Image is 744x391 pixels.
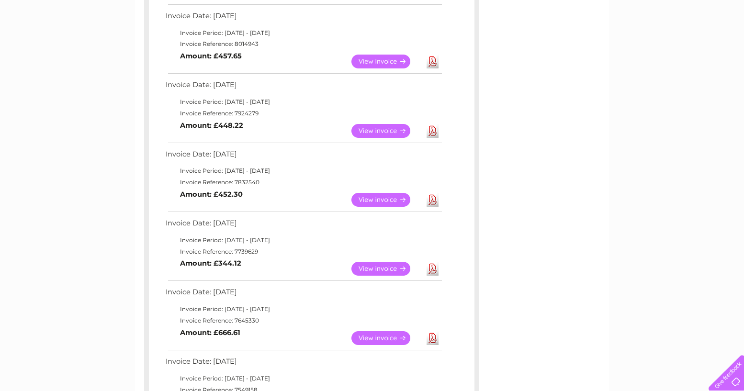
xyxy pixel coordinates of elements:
[163,10,443,27] td: Invoice Date: [DATE]
[163,246,443,257] td: Invoice Reference: 7739629
[427,331,439,345] a: Download
[163,235,443,246] td: Invoice Period: [DATE] - [DATE]
[427,55,439,68] a: Download
[163,165,443,177] td: Invoice Period: [DATE] - [DATE]
[26,25,75,54] img: logo.png
[351,124,422,138] a: View
[427,124,439,138] a: Download
[163,373,443,384] td: Invoice Period: [DATE] - [DATE]
[712,41,735,48] a: Log out
[163,355,443,373] td: Invoice Date: [DATE]
[626,41,655,48] a: Telecoms
[163,108,443,119] td: Invoice Reference: 7924279
[351,331,422,345] a: View
[351,262,422,276] a: View
[180,190,243,199] b: Amount: £452.30
[163,148,443,166] td: Invoice Date: [DATE]
[575,41,594,48] a: Water
[163,177,443,188] td: Invoice Reference: 7832540
[351,193,422,207] a: View
[163,217,443,235] td: Invoice Date: [DATE]
[427,262,439,276] a: Download
[599,41,620,48] a: Energy
[427,193,439,207] a: Download
[163,286,443,303] td: Invoice Date: [DATE]
[564,5,630,17] a: 0333 014 3131
[163,303,443,315] td: Invoice Period: [DATE] - [DATE]
[163,27,443,39] td: Invoice Period: [DATE] - [DATE]
[163,38,443,50] td: Invoice Reference: 8014943
[163,315,443,326] td: Invoice Reference: 7645330
[147,5,599,46] div: Clear Business is a trading name of Verastar Limited (registered in [GEOGRAPHIC_DATA] No. 3667643...
[180,52,242,60] b: Amount: £457.65
[163,78,443,96] td: Invoice Date: [DATE]
[351,55,422,68] a: View
[180,328,240,337] b: Amount: £666.61
[661,41,675,48] a: Blog
[180,259,241,268] b: Amount: £344.12
[163,96,443,108] td: Invoice Period: [DATE] - [DATE]
[680,41,704,48] a: Contact
[180,121,243,130] b: Amount: £448.22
